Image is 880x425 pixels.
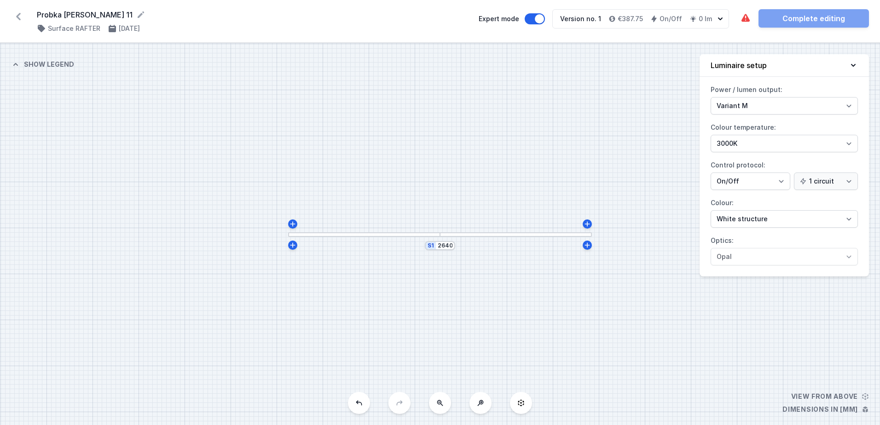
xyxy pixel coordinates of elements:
[48,24,100,33] h4: Surface RAFTER
[699,14,712,23] h4: 0 lm
[11,52,74,75] button: Show legend
[24,60,74,69] h4: Show legend
[711,158,858,190] label: Control protocol:
[711,210,858,228] select: Colour:
[37,9,468,20] form: Probka [PERSON_NAME] 11
[711,195,858,228] label: Colour:
[711,233,858,265] label: Optics:
[479,13,545,24] label: Expert mode
[560,14,601,23] div: Version no. 1
[711,97,858,115] select: Power / lumen output:
[711,82,858,115] label: Power / lumen output:
[711,135,858,152] select: Colour temperature:
[438,242,452,249] input: Dimension [mm]
[711,120,858,152] label: Colour temperature:
[700,54,869,77] button: Luminaire setup
[136,10,145,19] button: Rename project
[660,14,682,23] h4: On/Off
[552,9,729,29] button: Version no. 1€387.75On/Off0 lm
[794,172,858,190] select: Control protocol:
[711,60,767,71] h4: Luminaire setup
[119,24,140,33] h4: [DATE]
[711,248,858,265] select: Optics:
[711,172,790,190] select: Control protocol:
[525,13,545,24] button: Expert mode
[618,14,643,23] h4: €387.75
